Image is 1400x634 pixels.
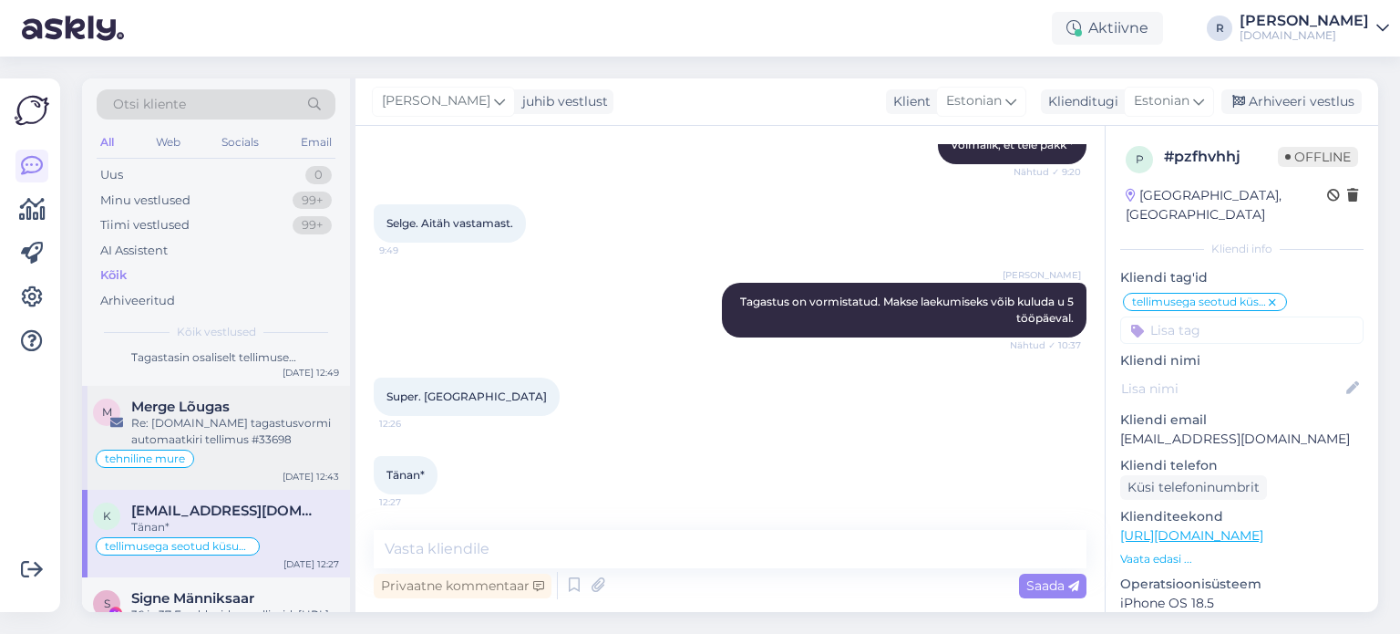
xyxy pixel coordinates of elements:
[218,130,262,154] div: Socials
[740,295,1076,325] span: Tagastus on vormistatud. Makse laekumiseks võib kuluda u 5 tööpäeval.
[100,216,190,234] div: Tiimi vestlused
[1120,241,1364,257] div: Kliendi info
[386,468,425,482] span: Tänan*
[382,91,490,111] span: [PERSON_NAME]
[1120,411,1364,430] p: Kliendi email
[283,557,339,571] div: [DATE] 12:27
[1134,91,1189,111] span: Estonian
[152,130,184,154] div: Web
[379,417,448,431] span: 12:26
[1010,338,1081,352] span: Nähtud ✓ 10:37
[104,597,110,610] span: S
[1120,268,1364,287] p: Kliendi tag'id
[100,292,175,310] div: Arhiveeritud
[1041,92,1118,111] div: Klienditugi
[946,91,1002,111] span: Estonian
[1120,551,1364,567] p: Vaata edasi ...
[283,470,339,483] div: [DATE] 12:43
[100,242,168,260] div: AI Assistent
[1026,577,1079,594] span: Saada
[131,590,254,607] span: Signe Männiksaar
[1120,527,1263,544] a: [URL][DOMAIN_NAME]
[374,574,551,598] div: Privaatne kommentaar
[283,366,339,379] div: [DATE] 12:49
[100,266,127,285] div: Kõik
[1120,507,1364,526] p: Klienditeekond
[102,405,112,419] span: M
[297,130,335,154] div: Email
[1003,268,1081,282] span: [PERSON_NAME]
[131,519,339,535] div: Tänan*
[1164,146,1278,168] div: # pzfhvhhj
[177,324,256,340] span: Kõik vestlused
[131,503,321,519] span: katlin.jurine@gmail.com
[1120,351,1364,370] p: Kliendi nimi
[1240,14,1389,43] a: [PERSON_NAME][DOMAIN_NAME]
[386,216,513,230] span: Selge. Aitäh vastamast.
[1221,89,1362,114] div: Arhiveeri vestlus
[131,415,339,448] div: Re: [DOMAIN_NAME] tagastusvormi automaatkiri tellimus #33698
[1120,430,1364,449] p: [EMAIL_ADDRESS][DOMAIN_NAME]
[1126,186,1327,224] div: [GEOGRAPHIC_DATA], [GEOGRAPHIC_DATA]
[305,166,332,184] div: 0
[293,216,332,234] div: 99+
[1013,165,1081,179] span: Nähtud ✓ 9:20
[105,453,185,464] span: tehniline mure
[100,192,190,210] div: Minu vestlused
[1121,379,1343,399] input: Lisa nimi
[103,509,111,523] span: k
[379,244,448,257] span: 9:49
[1207,16,1232,41] div: R
[1120,594,1364,613] p: iPhone OS 18.5
[1240,14,1369,28] div: [PERSON_NAME]
[1120,456,1364,475] p: Kliendi telefon
[379,495,448,509] span: 12:27
[1240,28,1369,43] div: [DOMAIN_NAME]
[1120,317,1364,344] input: Lisa tag
[386,390,547,403] span: Super. [GEOGRAPHIC_DATA]
[1278,147,1358,167] span: Offline
[1052,12,1163,45] div: Aktiivne
[105,541,251,552] span: tellimusega seotud küsumus
[1136,152,1144,166] span: p
[1132,296,1266,307] span: tellimusega seotud küsumus
[113,95,186,114] span: Otsi kliente
[1120,475,1267,500] div: Küsi telefoninumbrit
[951,138,1074,151] span: Võimalik, et teie pakk *
[100,166,123,184] div: Uus
[1120,575,1364,594] p: Operatsioonisüsteem
[293,192,332,210] div: 99+
[97,130,118,154] div: All
[515,92,608,111] div: juhib vestlust
[131,399,230,415] span: Merge Lõugas
[15,93,49,128] img: Askly Logo
[886,92,931,111] div: Klient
